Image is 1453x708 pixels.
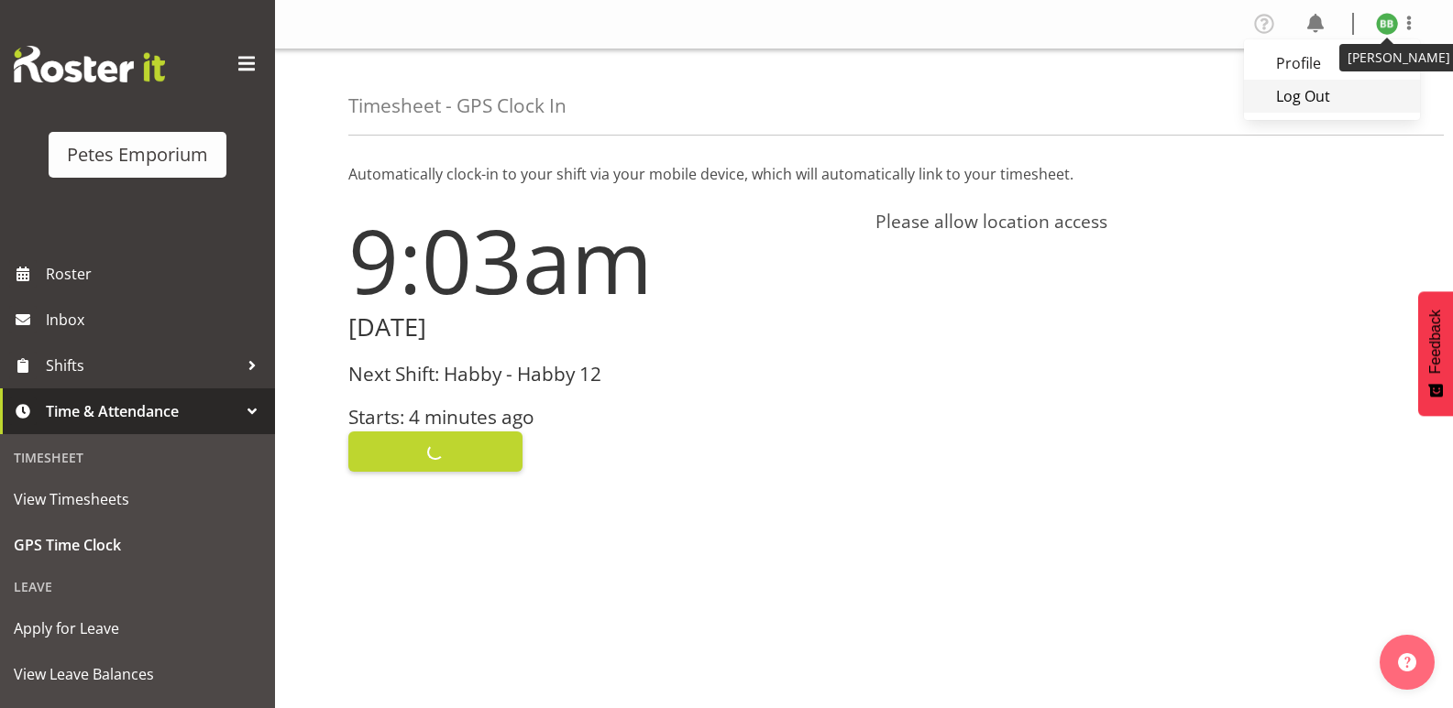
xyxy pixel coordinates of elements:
a: Log Out [1244,80,1420,113]
h4: Timesheet - GPS Clock In [348,95,567,116]
span: Feedback [1427,310,1444,374]
span: Inbox [46,306,266,333]
h1: 9:03am [348,211,853,310]
span: GPS Time Clock [14,531,261,559]
h3: Next Shift: Habby - Habby 12 [348,364,853,385]
span: Apply for Leave [14,615,261,642]
img: help-xxl-2.png [1398,653,1416,671]
p: Automatically clock-in to your shift via your mobile device, which will automatically link to you... [348,163,1380,185]
span: Shifts [46,352,238,379]
div: Leave [5,568,270,605]
span: View Leave Balances [14,660,261,688]
button: Feedback - Show survey [1418,291,1453,416]
a: Apply for Leave [5,605,270,651]
a: Profile [1244,47,1420,80]
img: Rosterit website logo [14,46,165,82]
h4: Please allow location access [875,211,1381,233]
a: View Leave Balances [5,651,270,697]
div: Petes Emporium [67,141,208,169]
span: View Timesheets [14,485,261,513]
div: Timesheet [5,439,270,476]
span: Roster [46,260,266,288]
span: Time & Attendance [46,398,238,425]
a: GPS Time Clock [5,522,270,568]
h2: [DATE] [348,313,853,342]
img: beena-bist9974.jpg [1376,13,1398,35]
h3: Starts: 4 minutes ago [348,407,853,428]
a: View Timesheets [5,476,270,522]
